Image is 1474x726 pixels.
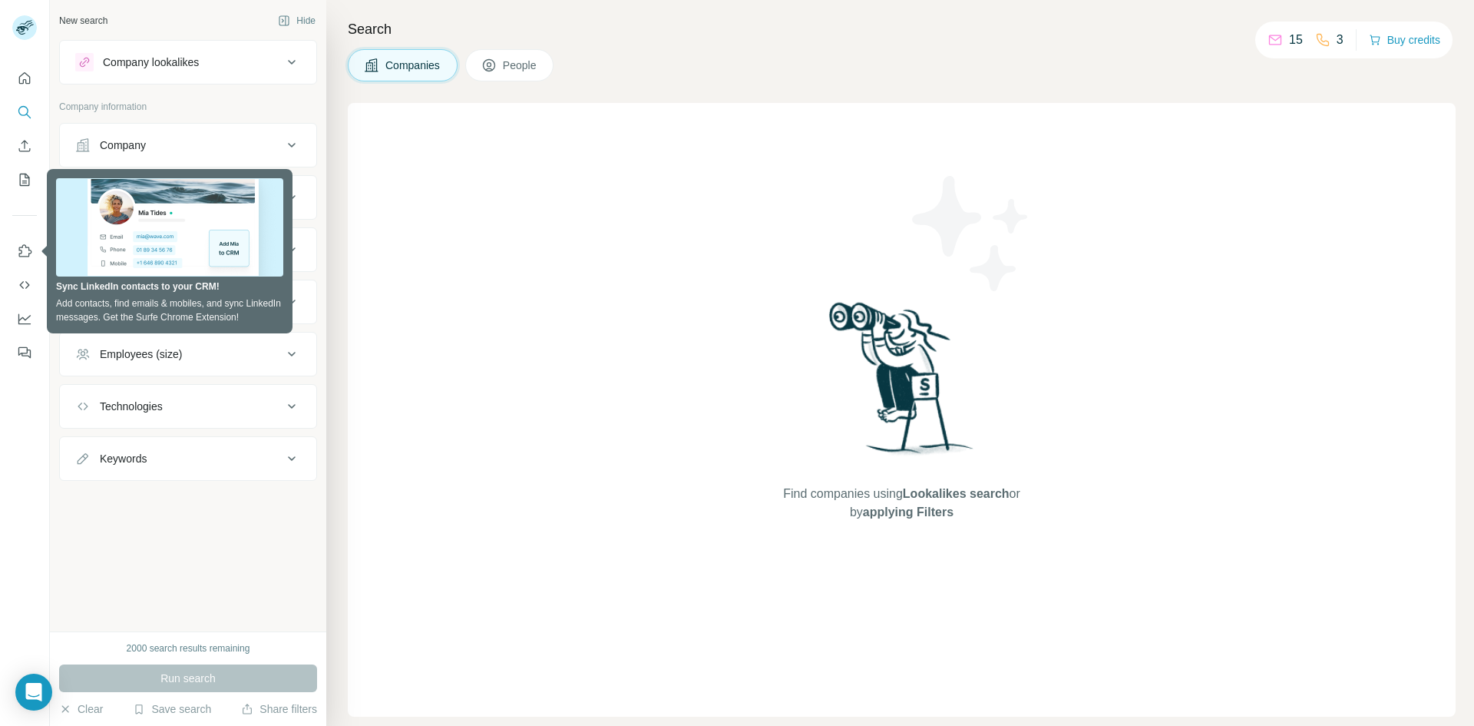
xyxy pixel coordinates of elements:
[133,701,211,717] button: Save search
[12,166,37,194] button: My lists
[348,18,1456,40] h4: Search
[12,237,37,265] button: Use Surfe on LinkedIn
[59,701,103,717] button: Clear
[12,305,37,333] button: Dashboard
[12,271,37,299] button: Use Surfe API
[59,14,107,28] div: New search
[103,55,199,70] div: Company lookalikes
[1337,31,1343,49] p: 3
[100,138,146,153] div: Company
[60,388,316,425] button: Technologies
[902,164,1040,303] img: Surfe Illustration - Stars
[60,440,316,477] button: Keywords
[15,674,52,711] div: Open Intercom Messenger
[60,44,316,81] button: Company lookalikes
[100,346,182,362] div: Employees (size)
[822,298,982,469] img: Surfe Illustration - Woman searching with binoculars
[503,58,538,73] span: People
[12,98,37,126] button: Search
[12,339,37,366] button: Feedback
[100,399,163,414] div: Technologies
[60,179,316,216] button: Industry
[778,485,1024,522] span: Find companies using or by
[1369,29,1440,51] button: Buy credits
[903,487,1010,500] span: Lookalikes search
[60,127,316,164] button: Company
[385,58,441,73] span: Companies
[12,65,37,92] button: Quick start
[863,506,953,519] span: applying Filters
[60,231,316,268] button: HQ location
[100,190,138,205] div: Industry
[59,100,317,114] p: Company information
[12,132,37,160] button: Enrich CSV
[100,294,191,310] div: Annual revenue ($)
[267,9,326,32] button: Hide
[100,451,147,466] div: Keywords
[100,242,156,257] div: HQ location
[127,641,250,655] div: 2000 search results remaining
[60,283,316,320] button: Annual revenue ($)
[1289,31,1303,49] p: 15
[241,701,317,717] button: Share filters
[60,336,316,373] button: Employees (size)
